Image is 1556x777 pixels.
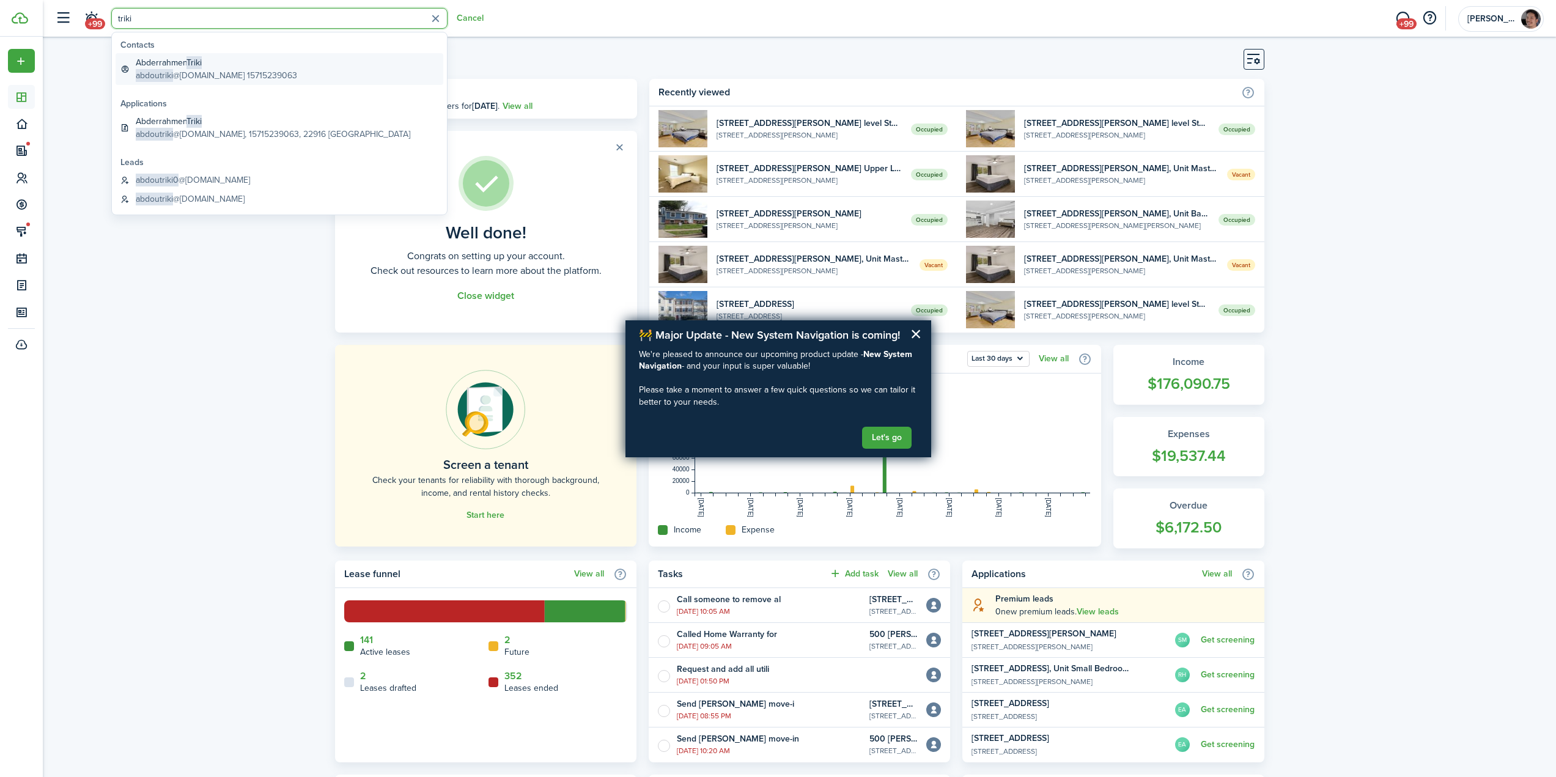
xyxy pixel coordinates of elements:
tspan: [DATE] [747,498,754,517]
widget-list-item-description: [STREET_ADDRESS][PERSON_NAME] [717,175,902,186]
widget-stats-count: $6,172.50 [1126,516,1252,539]
widget-list-item-description: [STREET_ADDRESS][PERSON_NAME] [972,641,1132,652]
span: Vacant [1227,169,1255,180]
a: View leads [1077,607,1119,617]
global-search-item-description: @[DOMAIN_NAME], 15715239063, 22916 [GEOGRAPHIC_DATA] [136,128,410,141]
img: Main level Studio [658,110,707,147]
span: Triki [186,56,202,69]
p: [STREET_ADDRESS][PERSON_NAME] [869,710,917,721]
tspan: [DATE] [995,498,1002,517]
tspan: 60000 [673,454,690,461]
global-search-item-description: @[DOMAIN_NAME] [136,193,245,205]
global-search-list-title: Contacts [120,39,443,51]
explanation-title: Premium leads [995,592,1255,605]
img: Online payments [446,370,525,449]
time: [DATE] 08:55 PM [677,710,731,721]
widget-list-item-title: [STREET_ADDRESS][PERSON_NAME] Upper Level Small Bedroom w/ Shared Bath [717,162,902,175]
span: Occupied [911,214,948,226]
input: Search for anything... [111,8,448,29]
h2: 🚧 Major Update - New System Navigation is coming! [639,329,918,342]
button: Open sidebar [51,7,75,30]
tspan: [DATE] [945,498,952,517]
a: 2 [360,671,366,682]
widget-list-item-description: [STREET_ADDRESS][PERSON_NAME] [717,130,902,141]
widget-list-item-description: [STREET_ADDRESS][PERSON_NAME] [972,676,1132,687]
tspan: 40000 [673,466,690,473]
global-search-item-title: Abderrahmen [136,115,410,128]
global-search-list-title: Applications [120,97,443,110]
global-search-item-description: @[DOMAIN_NAME] 15715239063 [136,69,297,82]
widget-list-item-title: [STREET_ADDRESS], Unit Small Bedroom w Shared Bath [972,662,1132,675]
img: Main level Studio [966,110,1015,147]
a: View all [1039,354,1069,364]
p: [STREET_ADDRESS][PERSON_NAME] [869,698,917,710]
img: Main level Studio [966,291,1015,328]
button: Cancel [457,13,484,23]
widget-list-item-description: [STREET_ADDRESS][PERSON_NAME] [717,265,910,276]
span: Triki [186,115,202,128]
widget-list-item-description: [STREET_ADDRESS][PERSON_NAME] [1024,175,1218,186]
widget-list-item-title: [STREET_ADDRESS][PERSON_NAME], Unit Master Bedroom [1024,252,1218,265]
button: Let's go [862,427,912,449]
img: Master Bedroom [966,246,1015,283]
home-widget-title: Future [504,646,529,658]
span: abdoutriki0 [136,174,179,186]
widget-list-item-description: [STREET_ADDRESS][PERSON_NAME] [717,220,902,231]
widget-list-item-description: [STREET_ADDRESS] [972,746,1132,757]
span: +99 [85,18,105,29]
span: Vacant [920,259,948,271]
span: +99 [1396,18,1417,29]
widget-list-item-title: [STREET_ADDRESS][PERSON_NAME] level Studio [1024,117,1209,130]
widget-list-item-title: Send [PERSON_NAME] move-in [677,732,799,745]
span: We're pleased to announce our upcoming product update - [639,348,863,361]
button: Add task [829,567,879,581]
a: Get screening [1201,740,1255,749]
a: Get screening [1201,705,1255,715]
p: Please take a moment to answer a few quick questions so we can tailor it better to your needs. [639,384,918,408]
avatar-text: SM [1175,633,1190,647]
a: Messaging [1391,3,1414,34]
widget-list-item-title: Send [PERSON_NAME] move-i [677,698,794,710]
widget-list-item-title: [STREET_ADDRESS][PERSON_NAME], Unit Master Bedroom [717,252,910,265]
img: Master Bedroom [966,155,1015,193]
tspan: [DATE] [896,498,902,517]
a: Notifications [79,3,103,34]
widget-list-item-description: [STREET_ADDRESS][PERSON_NAME][PERSON_NAME] [1024,220,1209,231]
widget-list-item-title: Called Home Warranty for [677,628,777,641]
button: Open menu [8,49,35,73]
p: 500 [PERSON_NAME] [869,628,917,641]
span: Vacant [1227,259,1255,271]
widget-list-item-title: [STREET_ADDRESS][PERSON_NAME] level Studio [717,117,902,130]
tspan: [DATE] [846,498,853,517]
tspan: 20000 [673,477,690,484]
span: Occupied [1219,123,1255,135]
home-widget-title: Applications [972,567,1195,581]
home-widget-title: Lease funnel [344,567,568,581]
img: Master Bedroom [658,246,707,283]
a: Get screening [1201,635,1255,645]
b: [DATE] [472,100,498,112]
widget-list-item-title: [STREET_ADDRESS][PERSON_NAME] [717,207,902,220]
widget-list-item-title: [STREET_ADDRESS] [972,697,1132,710]
i: soft [972,598,986,612]
global-search-item-description: @[DOMAIN_NAME] [136,174,250,186]
button: Close widget [457,290,514,301]
avatar-text: RH [1175,668,1190,682]
widget-list-item-title: [STREET_ADDRESS][PERSON_NAME] [972,627,1132,640]
avatar-text: EA [1175,737,1190,752]
span: Occupied [911,304,948,316]
home-widget-title: Expense [742,523,775,536]
a: 2 [504,635,511,646]
home-widget-title: Income [674,523,701,536]
p: [STREET_ADDRESS] [869,593,917,606]
h3: [DATE], [DATE] [369,85,629,100]
widget-list-item-title: [STREET_ADDRESS][PERSON_NAME], Unit Basement Apartment [1024,207,1209,220]
home-widget-title: Leases drafted [360,682,416,694]
widget-stats-count: $176,090.75 [1126,372,1252,396]
p: 500 [PERSON_NAME] [869,732,917,745]
well-done-title: Well done! [446,223,526,243]
home-widget-title: Active leases [360,646,410,658]
widget-list-item-description: [STREET_ADDRESS][PERSON_NAME] [1024,130,1209,141]
img: Basement Apartment [966,201,1015,238]
global-search-item-title: Abderrahmen [136,56,297,69]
